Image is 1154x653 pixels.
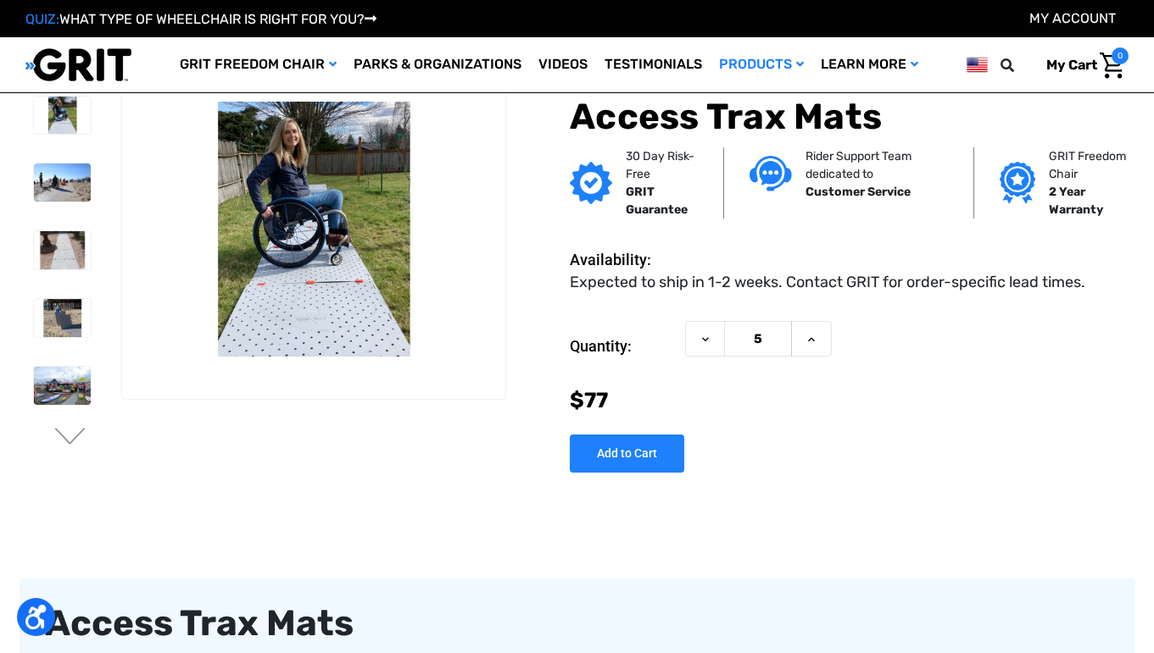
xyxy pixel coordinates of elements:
img: GRIT Guarantee [570,162,612,204]
img: Customer service [750,157,792,191]
p: GRIT Freedom Chair [1049,147,1134,183]
img: Cart [1100,53,1124,79]
label: Quantity: [570,321,677,372]
a: Testimonials [596,37,711,92]
button: Go to slide 2 of 6 [53,428,88,448]
dd: Expected to ship in 1-2 weeks. Contact GRIT for order-specific lead times. [570,271,1085,294]
h1: Access Trax Mats [570,97,1129,139]
input: Add to Cart [570,435,684,473]
img: Access Trax Mats [34,367,91,405]
a: Parks & Organizations [345,37,530,92]
dt: Availability: [570,248,677,271]
a: Account [1029,10,1116,26]
img: Access Trax Mats [34,231,91,269]
iframe: Tidio Chat [923,544,1146,623]
a: GRIT Freedom Chair [171,37,345,92]
span: review [651,77,698,96]
span: 1 reviews [644,77,698,96]
strong: Customer Service [806,185,911,199]
strong: GRIT Guarantee [626,185,688,217]
p: 30 Day Risk-Free [626,147,698,183]
span: 0 [1112,47,1129,64]
span: My Cart [1046,57,1097,73]
strong: 2 Year Warranty [1049,185,1103,217]
a: Cart with 0 items [1034,47,1129,83]
div: Access Trax Mats [45,604,1109,643]
a: QUIZ:WHAT TYPE OF WHEELCHAIR IS RIGHT FOR YOU? [25,11,376,27]
span: $77 [570,388,608,412]
a: Videos [530,37,596,92]
img: Access Trax Mats [122,102,505,357]
input: Search [1008,47,1034,83]
img: GRIT All-Terrain Wheelchair and Mobility Equipment [25,47,131,82]
a: Learn More [812,37,927,92]
span: QUIZ: [25,11,59,27]
p: Rider Support Team dedicated to [806,147,949,183]
a: Products [711,37,812,92]
img: Access Trax Mats [34,97,91,135]
img: Access Trax Mats [34,299,91,337]
img: Access Trax Mats [34,163,91,202]
img: Grit freedom [1000,162,1034,204]
img: us.png [967,54,988,75]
